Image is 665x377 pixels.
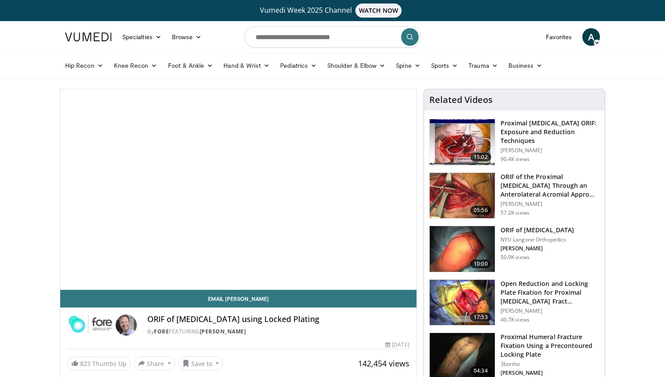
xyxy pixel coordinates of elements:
[60,57,109,74] a: Hip Recon
[60,89,417,290] video-js: Video Player
[154,328,169,335] a: FORE
[66,4,599,18] a: Vumedi Week 2025 ChannelWATCH NOW
[501,245,574,252] p: [PERSON_NAME]
[501,226,574,234] h3: ORIF of [MEDICAL_DATA]
[501,370,599,377] p: [PERSON_NAME]
[501,147,599,154] p: [PERSON_NAME]
[391,57,425,74] a: Spine
[501,361,599,368] p: 3bortho
[430,226,495,272] img: 270515_0000_1.png.150x105_q85_crop-smart_upscale.jpg
[429,95,493,105] h4: Related Videos
[245,26,420,48] input: Search topics, interventions
[470,260,491,268] span: 10:00
[429,226,599,272] a: 10:00 ORIF of [MEDICAL_DATA] NYU Langone Orthopedics [PERSON_NAME] 50.9K views
[501,316,530,323] p: 40.7K views
[470,366,491,375] span: 04:34
[355,4,402,18] span: WATCH NOW
[470,153,491,161] span: 15:02
[147,328,409,336] div: By FEATURING
[501,307,599,315] p: [PERSON_NAME]
[501,236,574,243] p: NYU Langone Orthopedics
[430,119,495,165] img: gardener_hum_1.png.150x105_q85_crop-smart_upscale.jpg
[430,173,495,219] img: gardner_3.png.150x105_q85_crop-smart_upscale.jpg
[501,333,599,359] h3: Proximal Humeral Fracture Fixation Using a Precontoured Locking Plate
[501,119,599,145] h3: Proximal [MEDICAL_DATA] ORIF: Exposure and Reduction Techniques
[463,57,503,74] a: Trauma
[163,57,219,74] a: Foot & Ankle
[430,280,495,326] img: Q2xRg7exoPLTwO8X4xMDoxOjBzMTt2bJ.150x105_q85_crop-smart_upscale.jpg
[116,315,137,336] img: Avatar
[501,156,530,163] p: 90.4K views
[501,279,599,306] h3: Open Reduction and Locking Plate Fixation for Proximal [MEDICAL_DATA] Fract…
[167,28,207,46] a: Browse
[117,28,167,46] a: Specialties
[200,328,246,335] a: [PERSON_NAME]
[179,356,223,370] button: Save to
[218,57,275,74] a: Hand & Wrist
[501,254,530,261] p: 50.9K views
[541,28,577,46] a: Favorites
[80,359,91,368] span: 823
[501,172,599,199] h3: ORIF of the Proximal [MEDICAL_DATA] Through an Anterolateral Acromial Appro…
[501,209,530,216] p: 57.2K views
[147,315,409,324] h4: ORIF of [MEDICAL_DATA] using Locked Plating
[275,57,322,74] a: Pediatrics
[501,201,599,208] p: [PERSON_NAME]
[429,279,599,326] a: 17:53 Open Reduction and Locking Plate Fixation for Proximal [MEDICAL_DATA] Fract… [PERSON_NAME] ...
[503,57,548,74] a: Business
[322,57,391,74] a: Shoulder & Elbow
[470,313,491,322] span: 17:53
[109,57,163,74] a: Knee Recon
[67,315,112,336] img: FORE
[429,172,599,219] a: 05:56 ORIF of the Proximal [MEDICAL_DATA] Through an Anterolateral Acromial Appro… [PERSON_NAME] ...
[470,206,491,215] span: 05:56
[429,119,599,165] a: 15:02 Proximal [MEDICAL_DATA] ORIF: Exposure and Reduction Techniques [PERSON_NAME] 90.4K views
[67,357,131,370] a: 823 Thumbs Up
[385,341,409,349] div: [DATE]
[65,33,112,41] img: VuMedi Logo
[582,28,600,46] a: A
[134,356,175,370] button: Share
[358,358,409,369] span: 142,454 views
[60,290,417,307] a: Email [PERSON_NAME]
[426,57,464,74] a: Sports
